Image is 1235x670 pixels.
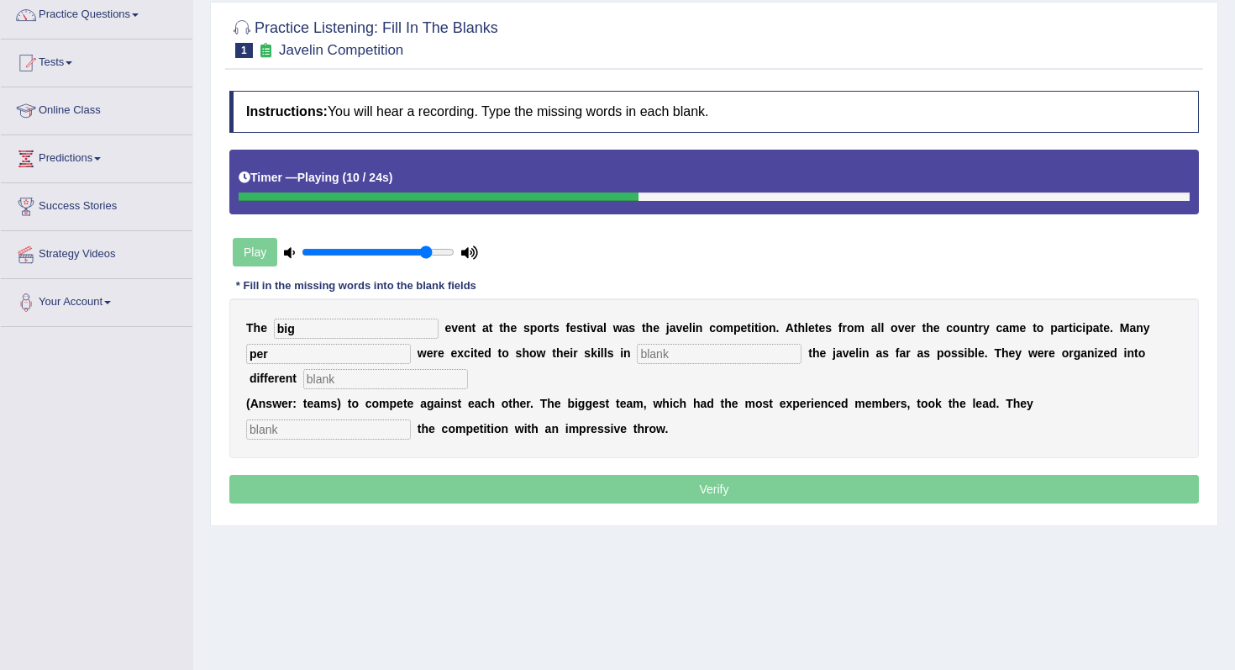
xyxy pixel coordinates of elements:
b: l [878,321,881,335]
b: n [1136,321,1143,335]
b: p [937,346,944,360]
b: t [458,397,462,410]
b: c [1076,321,1083,335]
b: . [776,321,780,335]
h4: You will hear a recording. Type the missing words in each blank. [229,91,1199,133]
b: o [372,397,380,410]
b: t [754,321,759,335]
b: l [601,346,604,360]
b: b [882,397,890,410]
b: i [1095,346,1098,360]
b: . [985,346,988,360]
b: e [1038,346,1044,360]
b: t [583,321,587,335]
b: f [896,346,900,360]
b: i [811,397,814,410]
b: p [733,321,741,335]
b: e [1103,321,1110,335]
b: s [599,397,606,410]
b: s [576,321,583,335]
b: o [1138,346,1146,360]
b: g [1074,346,1081,360]
b: a [623,321,629,335]
b: e [563,346,570,360]
b: T [246,321,254,335]
b: : [292,397,297,410]
b: b [968,346,975,360]
b: o [943,346,951,360]
b: i [620,346,623,360]
b: a [1002,321,1009,335]
b: r [433,346,437,360]
b: l [855,346,859,360]
input: blank [246,419,411,440]
b: e [978,346,985,360]
b: i [597,346,601,360]
b: e [904,321,911,335]
b: e [427,346,434,360]
b: a [1058,321,1064,335]
b: e [570,321,576,335]
b: p [792,397,800,410]
b: h [680,397,687,410]
b: c [996,321,1003,335]
b: c [481,397,488,410]
b: n [967,321,975,335]
b: t [616,397,620,410]
b: g [427,397,434,410]
b: t [1069,321,1073,335]
b: i [470,346,474,360]
b: h [503,321,511,335]
b: t [1134,346,1138,360]
b: m [854,397,864,410]
b: h [254,321,261,335]
a: Predictions [1,135,192,177]
b: r [807,397,811,410]
b: h [812,346,820,360]
b: a [670,321,676,335]
b: e [438,346,444,360]
b: Instructions: [246,104,328,119]
b: o [351,397,359,410]
b: n [465,321,472,335]
b: ) [389,171,393,184]
b: T [540,397,548,410]
b: a [836,346,843,360]
b: e [444,321,451,335]
b: n [444,397,451,410]
b: b [567,397,575,410]
b: a [1093,321,1100,335]
b: j [666,321,670,335]
b: f [260,372,264,385]
b: a [475,397,481,410]
b: c [946,321,953,335]
b: t [808,346,812,360]
b: i [256,372,260,385]
small: Javelin Competition [279,42,403,58]
b: h [693,397,701,410]
b: r [526,397,530,410]
a: Success Stories [1,183,192,225]
b: a [917,346,924,360]
b: v [590,321,596,335]
b: e [1048,346,1055,360]
b: a [871,321,878,335]
b: r [544,321,549,335]
b: i [859,346,862,360]
b: o [755,397,763,410]
b: h [926,321,933,335]
b: i [751,321,754,335]
input: blank [246,344,411,364]
b: r [843,321,847,335]
input: blank [303,369,468,389]
b: f [264,372,268,385]
b: n [769,321,776,335]
b: m [744,397,754,410]
b: e [1103,346,1110,360]
b: e [458,321,465,335]
b: t [815,321,819,335]
b: u [960,321,968,335]
b: s [762,397,769,410]
b: e [477,346,484,360]
b: e [780,397,786,410]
